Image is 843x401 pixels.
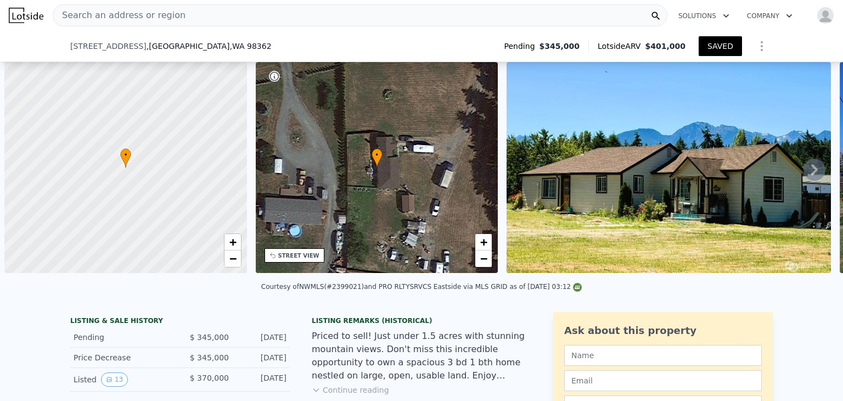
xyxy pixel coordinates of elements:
span: + [229,235,236,249]
a: Zoom in [224,234,241,250]
a: Zoom in [475,234,492,250]
a: Zoom out [475,250,492,267]
div: Courtesy of NWMLS (#2399021) and PRO RLTYSRVCS Eastside via MLS GRID as of [DATE] 03:12 [261,283,582,291]
input: Email [564,370,762,391]
button: View historical data [101,372,128,387]
div: LISTING & SALE HISTORY [70,316,290,327]
div: Pending [74,332,171,343]
span: $ 345,000 [190,333,229,342]
button: Solutions [670,6,738,26]
button: Company [738,6,801,26]
span: − [480,252,487,265]
div: • [372,148,383,168]
span: $401,000 [645,42,685,51]
span: Pending [504,41,539,52]
span: + [480,235,487,249]
span: $345,000 [539,41,580,52]
span: $ 370,000 [190,374,229,382]
span: • [372,150,383,160]
span: • [120,150,131,160]
div: Ask about this property [564,323,762,338]
div: • [120,148,131,168]
img: Lotside [9,8,43,23]
div: STREET VIEW [278,252,319,260]
span: Search an address or region [53,9,186,22]
div: Listed [74,372,171,387]
img: NWMLS Logo [573,283,582,292]
span: $ 345,000 [190,353,229,362]
input: Name [564,345,762,366]
button: Continue reading [312,385,389,396]
div: Price Decrease [74,352,171,363]
div: [DATE] [238,332,286,343]
button: SAVED [699,36,742,56]
span: − [229,252,236,265]
span: , WA 98362 [229,42,271,51]
div: Listing Remarks (Historical) [312,316,531,325]
div: Priced to sell! Just under 1.5 acres with stunning mountain views. Don't miss this incredible opp... [312,330,531,382]
span: Lotside ARV [598,41,645,52]
a: Zoom out [224,250,241,267]
span: , [GEOGRAPHIC_DATA] [147,41,272,52]
div: [DATE] [238,372,286,387]
img: Sale: 166832389 Parcel: 96940937 [507,62,831,273]
button: Show Options [751,35,773,57]
span: [STREET_ADDRESS] [70,41,147,52]
img: avatar [817,7,834,24]
div: [DATE] [238,352,286,363]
